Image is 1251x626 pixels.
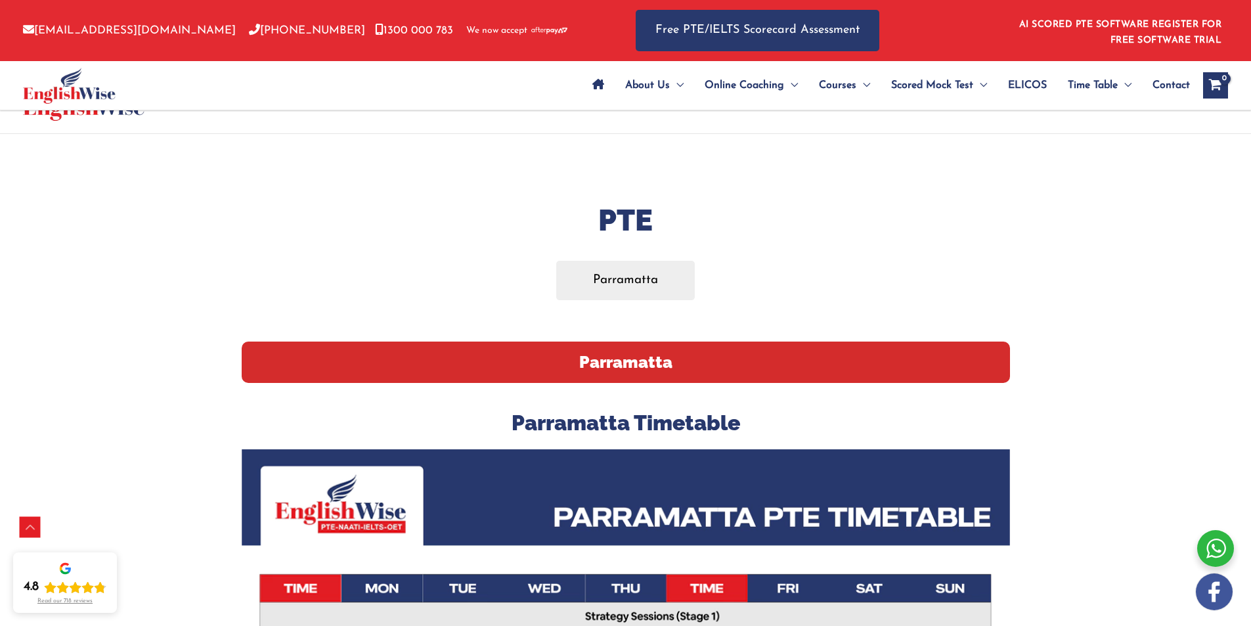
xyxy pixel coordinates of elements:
a: ELICOS [998,62,1057,108]
a: Time TableMenu Toggle [1057,62,1142,108]
a: About UsMenu Toggle [615,62,694,108]
img: cropped-ew-logo [23,68,116,104]
nav: Site Navigation: Main Menu [582,62,1190,108]
img: white-facebook.png [1196,573,1233,610]
span: Online Coaching [705,62,784,108]
h2: Parramatta [242,342,1010,383]
a: Contact [1142,62,1190,108]
span: Courses [819,62,856,108]
span: ELICOS [1008,62,1047,108]
a: CoursesMenu Toggle [808,62,881,108]
a: 1300 000 783 [375,25,453,36]
div: 4.8 [24,579,39,595]
span: Menu Toggle [973,62,987,108]
a: Free PTE/IELTS Scorecard Assessment [636,10,879,51]
div: Rating: 4.8 out of 5 [24,579,106,595]
span: We now accept [466,24,527,37]
div: Read our 718 reviews [37,598,93,605]
a: Online CoachingMenu Toggle [694,62,808,108]
span: Time Table [1068,62,1118,108]
h1: PTE [242,200,1010,241]
a: AI SCORED PTE SOFTWARE REGISTER FOR FREE SOFTWARE TRIAL [1019,20,1222,45]
img: Afterpay-Logo [531,27,567,34]
a: Scored Mock TestMenu Toggle [881,62,998,108]
span: Menu Toggle [670,62,684,108]
h3: Parramatta Timetable [242,409,1010,437]
span: Contact [1152,62,1190,108]
a: [EMAIL_ADDRESS][DOMAIN_NAME] [23,25,236,36]
a: [PHONE_NUMBER] [249,25,365,36]
a: View Shopping Cart, empty [1203,72,1228,99]
a: Parramatta [556,261,695,300]
span: Scored Mock Test [891,62,973,108]
span: Menu Toggle [784,62,798,108]
span: Menu Toggle [856,62,870,108]
span: Menu Toggle [1118,62,1131,108]
aside: Header Widget 1 [1011,9,1228,52]
span: About Us [625,62,670,108]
